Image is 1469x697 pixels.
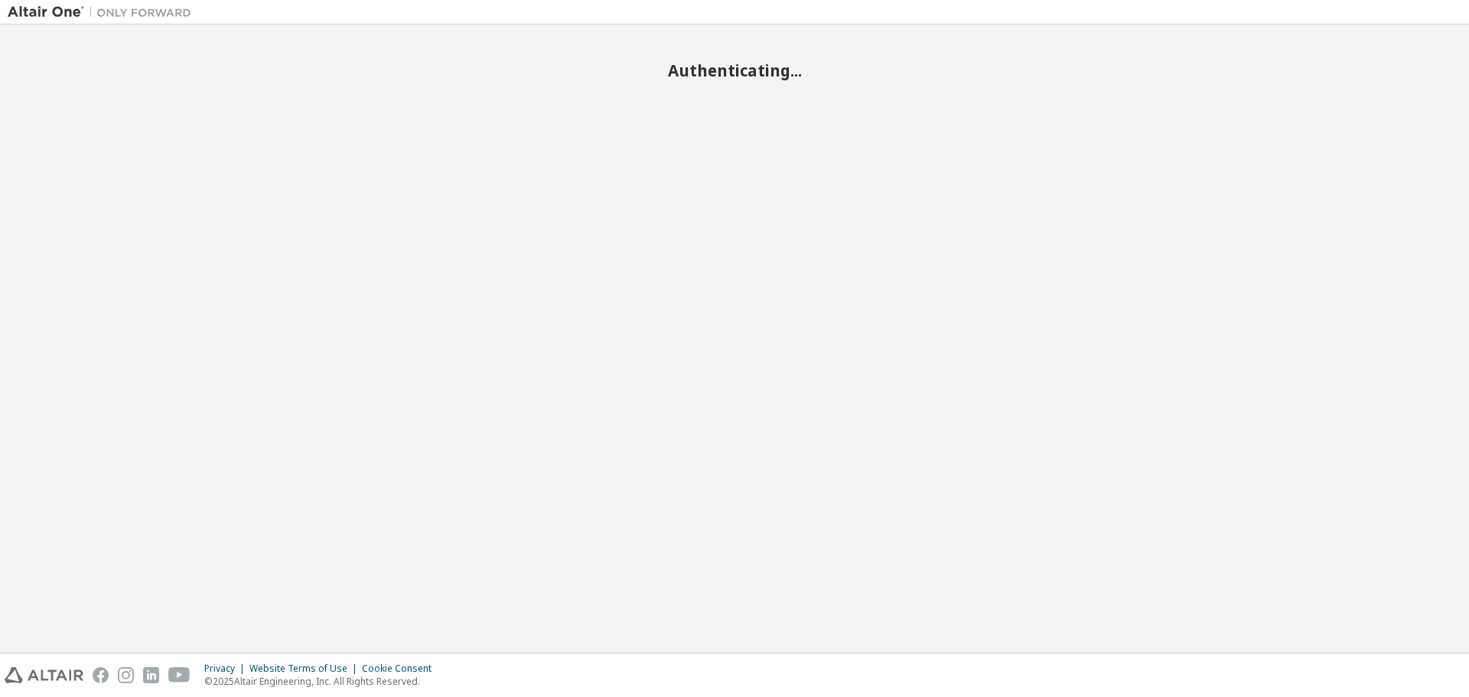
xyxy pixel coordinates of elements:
img: facebook.svg [93,667,109,683]
div: Cookie Consent [362,663,441,675]
img: instagram.svg [118,667,134,683]
div: Website Terms of Use [249,663,362,675]
img: Altair One [8,5,199,20]
p: © 2025 Altair Engineering, Inc. All Rights Reserved. [204,675,441,688]
img: altair_logo.svg [5,667,83,683]
img: linkedin.svg [143,667,159,683]
h2: Authenticating... [8,60,1461,80]
img: youtube.svg [168,667,191,683]
div: Privacy [204,663,249,675]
